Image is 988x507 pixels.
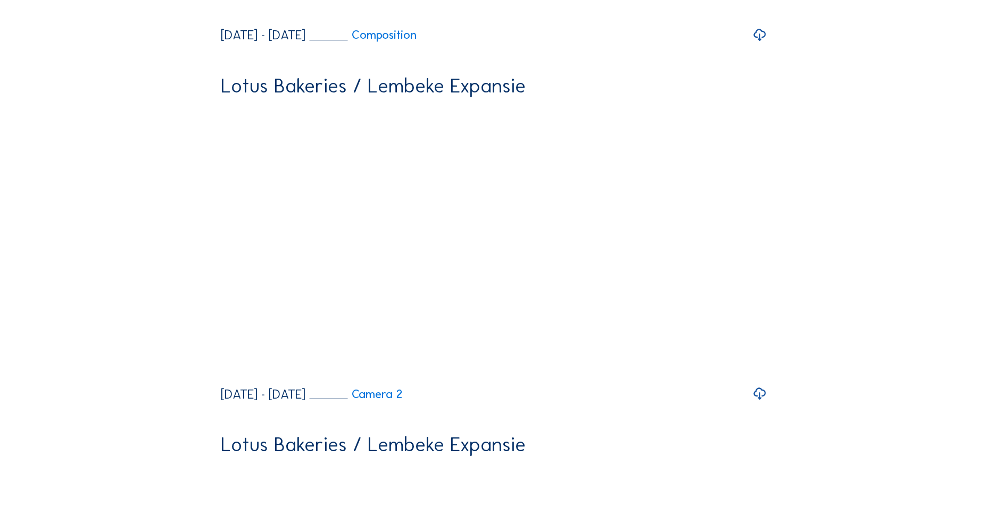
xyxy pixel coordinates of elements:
a: Composition [309,29,417,41]
div: [DATE] - [DATE] [221,29,305,41]
div: Lotus Bakeries / Lembeke Expansie [221,435,526,454]
div: [DATE] - [DATE] [221,388,305,401]
a: Camera 2 [309,388,402,400]
div: Lotus Bakeries / Lembeke Expansie [221,76,526,96]
video: Your browser does not support the video tag. [221,105,767,377]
